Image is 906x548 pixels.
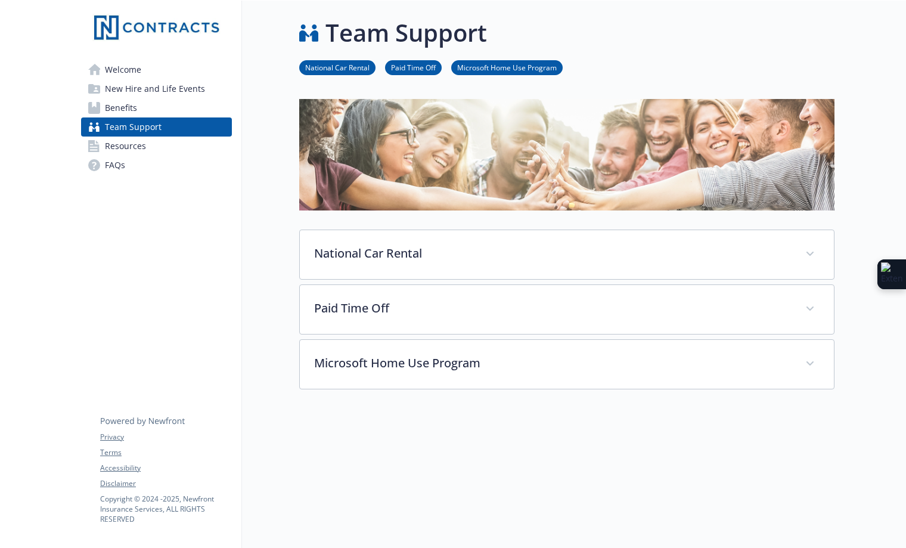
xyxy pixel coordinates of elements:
[325,15,487,51] h1: Team Support
[299,99,834,210] img: team support page banner
[314,299,791,317] p: Paid Time Off
[300,340,834,389] div: Microsoft Home Use Program
[105,156,125,175] span: FAQs
[314,244,791,262] p: National Car Rental
[81,79,232,98] a: New Hire and Life Events
[300,230,834,279] div: National Car Rental
[100,432,231,442] a: Privacy
[81,117,232,137] a: Team Support
[105,117,162,137] span: Team Support
[105,137,146,156] span: Resources
[100,463,231,473] a: Accessibility
[881,262,902,286] img: Extension Icon
[81,137,232,156] a: Resources
[299,61,376,73] a: National Car Rental
[105,79,205,98] span: New Hire and Life Events
[300,285,834,334] div: Paid Time Off
[105,98,137,117] span: Benefits
[314,354,791,372] p: Microsoft Home Use Program
[105,60,141,79] span: Welcome
[385,61,442,73] a: Paid Time Off
[100,447,231,458] a: Terms
[81,60,232,79] a: Welcome
[451,61,563,73] a: Microsoft Home Use Program
[81,98,232,117] a: Benefits
[100,478,231,489] a: Disclaimer
[100,494,231,524] p: Copyright © 2024 - 2025 , Newfront Insurance Services, ALL RIGHTS RESERVED
[81,156,232,175] a: FAQs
